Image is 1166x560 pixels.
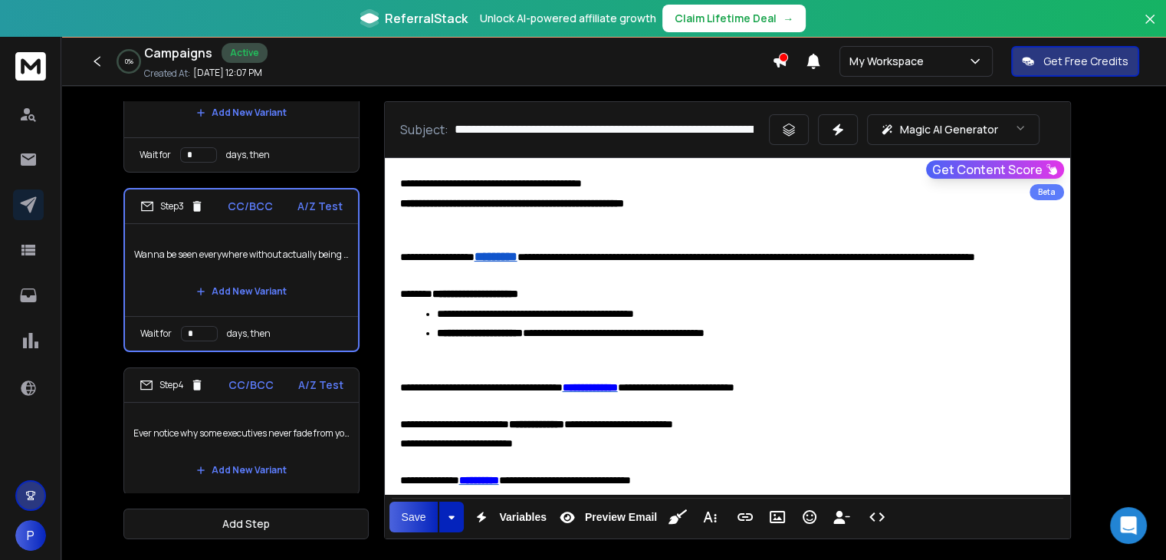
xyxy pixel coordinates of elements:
p: Subject: [400,120,448,139]
div: Beta [1030,184,1064,200]
span: Preview Email [582,511,660,524]
p: Ever notice why some executives never fade from your feed [133,412,350,455]
button: Close banner [1140,9,1160,46]
div: Step 4 [140,378,204,392]
button: Insert Image (Ctrl+P) [763,502,792,532]
p: [DATE] 12:07 PM [193,67,262,79]
p: CC/BCC [228,199,273,214]
button: Save [389,502,438,532]
button: Magic AI Generator [867,114,1040,145]
button: Code View [862,502,892,532]
h1: Campaigns [144,44,212,62]
span: ReferralStack [385,9,468,28]
button: Preview Email [553,502,660,532]
p: days, then [227,328,271,340]
span: → [783,11,793,26]
button: Emoticons [795,502,824,532]
button: Variables [467,502,550,532]
button: Claim Lifetime Deal→ [662,5,806,32]
p: Created At: [144,68,190,80]
p: 0 % [125,57,133,66]
p: CC/BCC [228,377,274,393]
button: Get Free Credits [1011,46,1139,77]
p: Wait for [140,149,171,161]
button: Insert Unsubscribe Link [827,502,856,532]
p: Unlock AI-powered affiliate growth [480,11,656,26]
p: Wait for [140,328,172,340]
p: A/Z Test [297,199,343,214]
div: Open Intercom Messenger [1110,507,1147,544]
div: Active [222,43,268,63]
p: Get Free Credits [1043,54,1128,69]
button: More Text [695,502,724,532]
li: Step3CC/BCCA/Z TestWanna be seen everywhere without actually being there? Here’s your secret…Add ... [123,188,360,352]
p: A/Z Test [298,377,343,393]
p: My Workspace [849,54,930,69]
button: Add New Variant [184,455,299,486]
button: Add Step [123,509,369,539]
button: Get Content Score [926,160,1064,179]
div: Step 3 [140,199,204,213]
p: Magic AI Generator [900,122,998,137]
li: Step4CC/BCCA/Z TestEver notice why some executives never fade from your feedAdd New Variant [123,367,360,496]
button: Add New Variant [184,97,299,128]
button: P [15,520,46,551]
button: Insert Link (Ctrl+K) [731,502,760,532]
p: Wanna be seen everywhere without actually being there? Here’s your secret… [134,233,349,276]
span: Variables [496,511,550,524]
p: days, then [226,149,270,161]
button: Add New Variant [184,276,299,307]
button: Clean HTML [663,502,692,532]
